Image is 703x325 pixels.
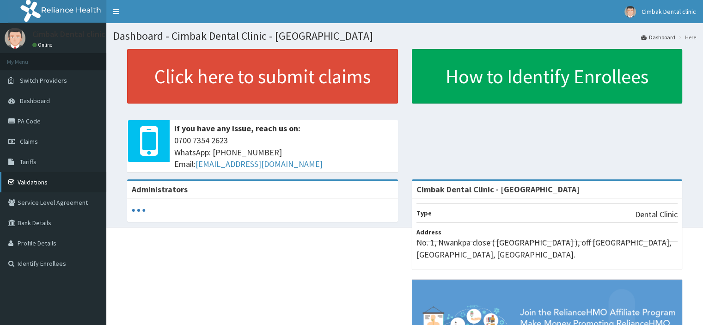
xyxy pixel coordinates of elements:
span: Cimbak Dental clinic [642,7,696,16]
strong: Cimbak Dental Clinic - [GEOGRAPHIC_DATA] [416,184,580,195]
a: Online [32,42,55,48]
a: How to Identify Enrollees [412,49,683,104]
span: Dashboard [20,97,50,105]
b: Address [416,228,441,236]
a: Click here to submit claims [127,49,398,104]
span: 0700 7354 2623 WhatsApp: [PHONE_NUMBER] Email: [174,135,393,170]
span: Claims [20,137,38,146]
a: Dashboard [641,33,675,41]
li: Here [676,33,696,41]
img: User Image [5,28,25,49]
b: If you have any issue, reach us on: [174,123,300,134]
b: Type [416,209,432,217]
b: Administrators [132,184,188,195]
p: No. 1, Nwankpa close ( [GEOGRAPHIC_DATA] ), off [GEOGRAPHIC_DATA], [GEOGRAPHIC_DATA], [GEOGRAPHIC... [416,237,678,260]
span: Switch Providers [20,76,67,85]
svg: audio-loading [132,203,146,217]
h1: Dashboard - Cimbak Dental Clinic - [GEOGRAPHIC_DATA] [113,30,696,42]
img: User Image [624,6,636,18]
p: Cimbak Dental clinic [32,30,105,38]
span: Tariffs [20,158,37,166]
p: Dental Clinic [635,208,678,221]
a: [EMAIL_ADDRESS][DOMAIN_NAME] [196,159,323,169]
